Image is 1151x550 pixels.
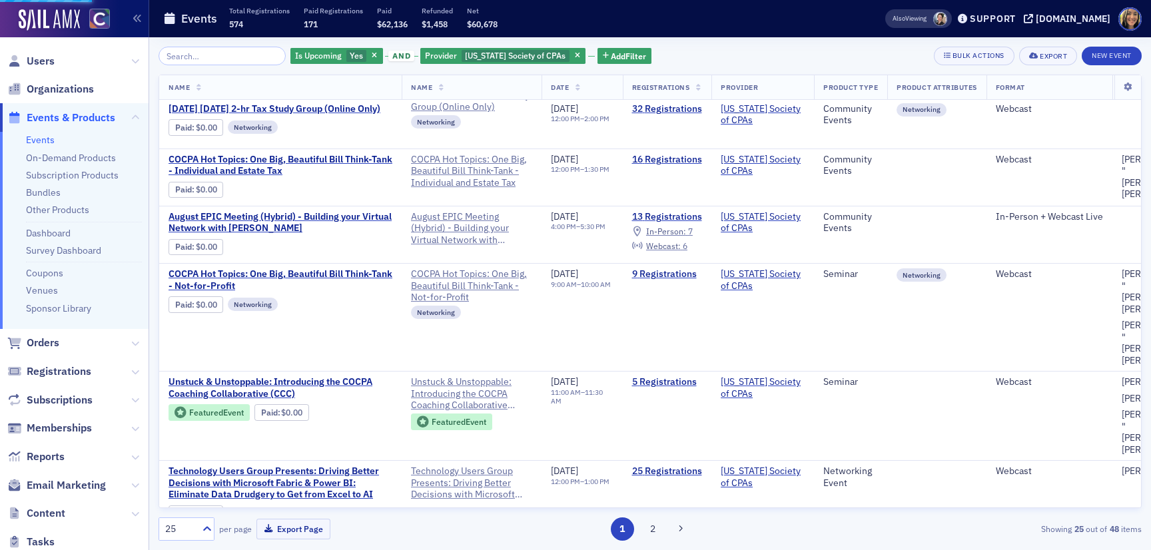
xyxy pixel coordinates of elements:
[159,47,286,65] input: Search…
[1036,13,1110,25] div: [DOMAIN_NAME]
[1024,14,1115,23] button: [DOMAIN_NAME]
[584,115,609,124] time: 2:00 PM
[169,83,190,92] span: Name
[632,376,703,388] a: 5 Registrations
[422,6,453,15] p: Refunded
[411,376,532,412] a: Unstuck & Unstoppable: Introducing the COCPA Coaching Collaborative (CCC)
[897,103,947,117] div: Networking
[425,50,457,61] span: Provider
[823,268,878,280] div: Seminar
[996,83,1025,92] span: Format
[189,409,244,416] div: Featured Event
[580,222,605,231] time: 5:30 PM
[175,300,192,310] a: Paid
[721,154,805,177] a: [US_STATE] Society of CPAs
[7,82,94,97] a: Organizations
[281,408,302,417] span: $0.00
[823,523,1142,535] div: Showing out of items
[175,184,192,194] a: Paid
[169,103,392,115] span: August 2025 Tuesday 2-hr Tax Study Group (Online Only)
[196,242,217,252] span: $0.00
[996,103,1103,115] div: Webcast
[551,222,605,231] div: –
[897,83,976,92] span: Product Attributes
[721,211,805,234] a: [US_STATE] Society of CPAs
[551,164,580,174] time: 12:00 PM
[27,393,93,408] span: Subscriptions
[27,111,115,125] span: Events & Products
[181,11,217,27] h1: Events
[996,268,1103,280] div: Webcast
[551,388,613,406] div: –
[721,465,805,489] a: [US_STATE] Society of CPAs
[7,449,65,464] a: Reports
[721,103,805,127] span: Colorado Society of CPAs
[169,465,392,501] a: Technology Users Group Presents: Driving Better Decisions with Microsoft Fabric & Power BI: Elimi...
[897,268,947,282] div: Networking
[823,211,878,234] div: Community Events
[996,465,1103,477] div: Webcast
[411,211,532,246] span: August EPIC Meeting (Hybrid) - Building your Virtual Network with Melissa Armstrong
[19,9,80,31] img: SailAMX
[597,48,652,65] button: AddFilter
[632,103,703,115] a: 32 Registrations
[411,268,532,304] a: COCPA Hot Topics: One Big, Beautiful Bill Think-Tank - Not-for-Profit
[551,210,578,222] span: [DATE]
[26,134,55,146] a: Events
[26,204,89,216] a: Other Products
[169,103,392,115] a: [DATE] [DATE] 2-hr Tax Study Group (Online Only)
[411,90,532,113] span: August 2025 Tuesday 2-hr Tax Study Group (Online Only)
[411,465,532,501] a: Technology Users Group Presents: Driving Better Decisions with Microsoft Fabric & Power BI: Elimi...
[7,535,55,549] a: Tasks
[581,280,611,289] time: 10:00 AM
[385,51,418,61] button: and
[26,284,58,296] a: Venues
[169,296,223,312] div: Paid: 10 - $0
[169,268,392,292] span: COCPA Hot Topics: One Big, Beautiful Bill Think-Tank - Not-for-Profit
[27,54,55,69] span: Users
[7,111,115,125] a: Events & Products
[350,50,363,61] span: Yes
[175,123,196,133] span: :
[411,83,432,92] span: Name
[611,50,646,62] span: Add Filter
[7,421,92,435] a: Memberships
[26,152,116,164] a: On-Demand Products
[27,336,59,350] span: Orders
[465,50,566,61] span: [US_STATE] Society of CPAs
[175,300,196,310] span: :
[551,103,578,115] span: [DATE]
[27,364,91,379] span: Registrations
[721,465,805,489] span: Colorado Society of CPAs
[169,404,250,421] div: Featured Event
[7,506,65,521] a: Content
[169,239,223,255] div: Paid: 15 - $0
[169,182,223,198] div: Paid: 16 - $0
[196,300,217,310] span: $0.00
[721,268,805,292] a: [US_STATE] Society of CPAs
[377,6,408,15] p: Paid
[27,506,65,521] span: Content
[196,123,217,133] span: $0.00
[996,211,1103,223] div: In-Person + Webcast Live
[169,120,223,136] div: Paid: 32 - $0
[688,226,693,236] span: 7
[721,154,805,177] span: Colorado Society of CPAs
[26,227,71,239] a: Dashboard
[290,48,383,65] div: Yes
[228,298,278,311] div: Networking
[80,9,110,31] a: View Homepage
[411,154,532,189] a: COCPA Hot Topics: One Big, Beautiful Bill Think-Tank - Individual and Estate Tax
[432,418,486,425] div: Featured Event
[721,103,805,127] a: [US_STATE] Society of CPAs
[27,421,92,435] span: Memberships
[551,222,576,231] time: 4:00 PM
[823,103,878,127] div: Community Events
[551,388,603,406] time: 11:30 AM
[26,186,61,198] a: Bundles
[411,115,461,129] div: Networking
